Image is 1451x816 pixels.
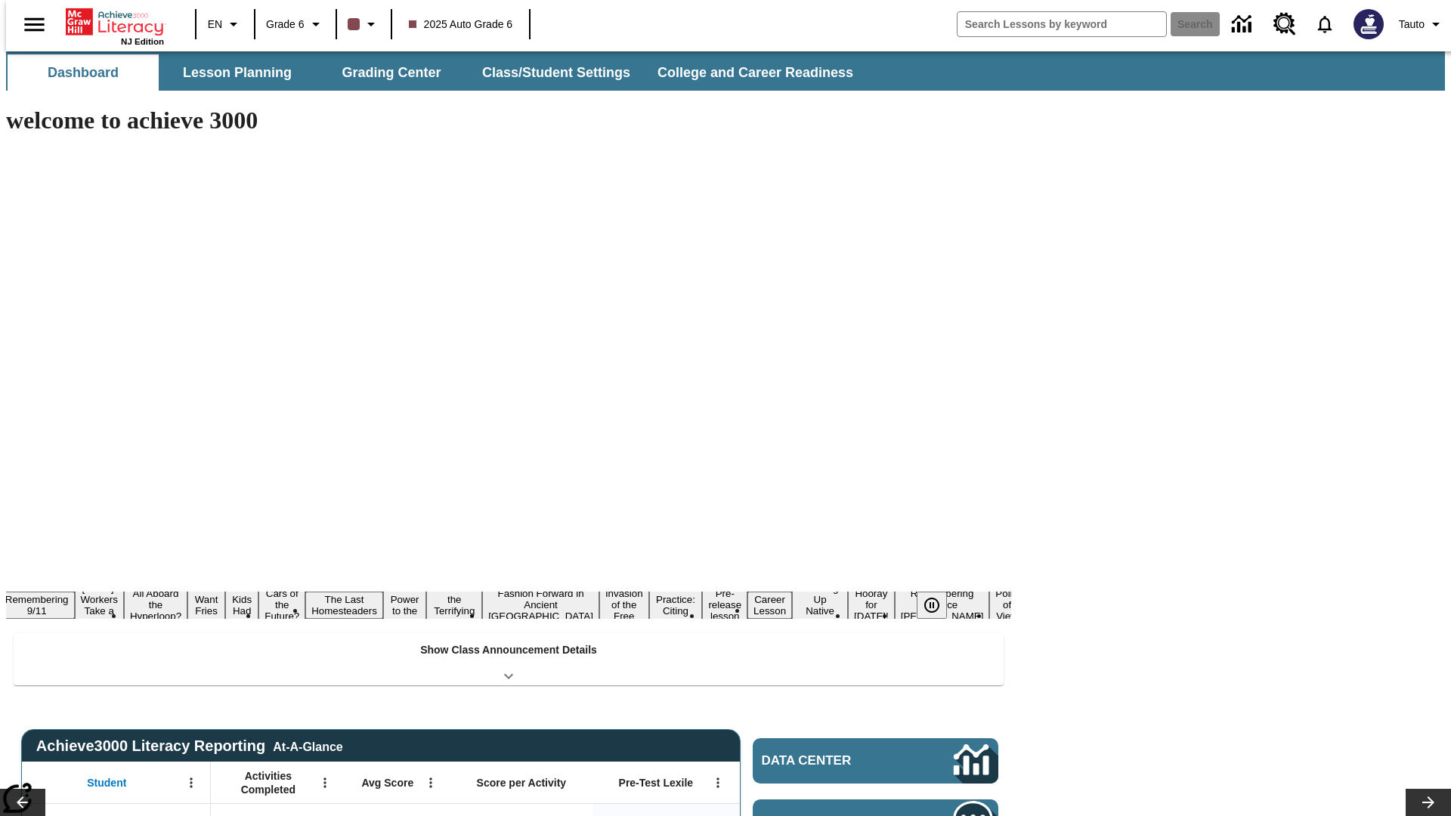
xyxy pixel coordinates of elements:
button: Slide 10 Attack of the Terrifying Tomatoes [426,580,482,630]
button: Dashboard [8,54,159,91]
button: Slide 8 The Last Homesteaders [305,592,383,619]
button: Open Menu [419,771,442,794]
span: Achieve3000 Literacy Reporting [36,737,343,755]
button: Slide 15 Career Lesson [747,592,792,619]
span: 2025 Auto Grade 6 [409,17,513,32]
p: Show Class Announcement Details [420,642,597,658]
span: Score per Activity [477,776,567,790]
button: Slide 18 Remembering Justice O'Connor [895,586,990,624]
button: Slide 9 Solar Power to the People [383,580,427,630]
button: Lesson carousel, Next [1406,789,1451,816]
div: SubNavbar [6,54,867,91]
a: Resource Center, Will open in new tab [1264,4,1305,45]
button: Slide 3 Labor Day: Workers Take a Stand [75,580,124,630]
button: College and Career Readiness [645,54,865,91]
a: Notifications [1305,5,1344,44]
button: Pause [917,592,947,619]
div: Show Class Announcement Details [14,633,1004,685]
h1: welcome to achieve 3000 [6,107,1011,134]
button: Class/Student Settings [470,54,642,91]
a: Data Center [1223,4,1264,45]
button: Language: EN, Select a language [201,11,249,38]
button: Profile/Settings [1393,11,1451,38]
img: Avatar [1354,9,1384,39]
span: Tauto [1399,17,1425,32]
button: Slide 14 Pre-release lesson [702,586,747,624]
div: Home [66,5,164,46]
button: Class color is dark brown. Change class color [342,11,386,38]
div: Pause [917,592,962,619]
div: SubNavbar [6,51,1445,91]
span: NJ Edition [121,37,164,46]
button: Grading Center [316,54,467,91]
button: Slide 11 Fashion Forward in Ancient Rome [482,586,599,624]
button: Slide 13 Mixed Practice: Citing Evidence [649,580,703,630]
button: Slide 16 Cooking Up Native Traditions [792,580,848,630]
button: Slide 12 The Invasion of the Free CD [599,574,649,635]
button: Open Menu [180,771,203,794]
span: EN [208,17,222,32]
button: Select a new avatar [1344,5,1393,44]
a: Home [66,7,164,37]
a: Data Center [753,738,998,784]
span: Student [87,776,126,790]
input: search field [958,12,1166,36]
button: Slide 4 All Aboard the Hyperloop? [124,586,187,624]
button: Slide 5 Do You Want Fries With That? [187,569,225,641]
span: Activities Completed [218,769,318,796]
button: Slide 19 Point of View [989,586,1024,624]
span: Grade 6 [266,17,305,32]
button: Open Menu [707,771,729,794]
button: Slide 17 Hooray for Constitution Day! [848,586,895,624]
span: Data Center [762,753,903,768]
button: Slide 6 Dirty Jobs Kids Had To Do [225,569,258,641]
button: Open Menu [314,771,336,794]
button: Slide 7 Cars of the Future? [258,586,305,624]
span: Pre-Test Lexile [619,776,694,790]
div: At-A-Glance [273,737,342,754]
button: Lesson Planning [162,54,313,91]
span: Avg Score [361,776,413,790]
button: Open side menu [12,2,57,47]
button: Grade: Grade 6, Select a grade [260,11,331,38]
